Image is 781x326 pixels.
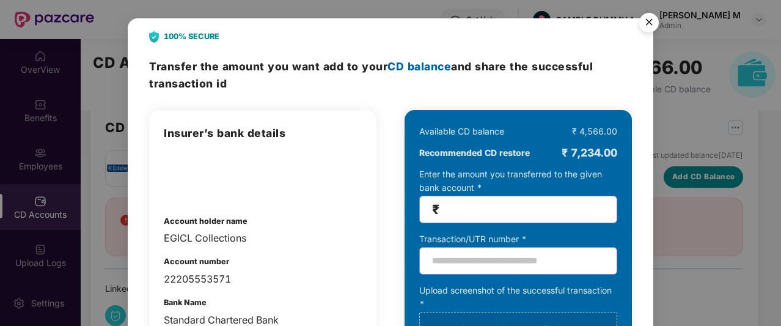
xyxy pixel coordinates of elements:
[164,231,362,246] div: EGICL Collections
[164,31,219,43] b: 100% SECURE
[632,7,665,40] button: Close
[432,202,439,217] span: ₹
[164,257,229,266] b: Account number
[419,125,504,138] div: Available CD balance
[632,7,666,42] img: svg+xml;base64,PHN2ZyB4bWxucz0iaHR0cDovL3d3dy53My5vcmcvMjAwMC9zdmciIHdpZHRoPSI1NiIgaGVpZ2h0PSI1Ni...
[572,125,617,138] div: ₹ 4,566.00
[268,60,451,73] span: you want add to your
[419,168,617,223] div: Enter the amount you transferred to the given bank account *
[164,298,207,307] b: Bank Name
[419,146,530,160] b: Recommended CD restore
[562,144,617,161] div: ₹ 7,234.00
[419,232,617,246] div: Transaction/UTR number *
[387,60,451,73] span: CD balance
[164,125,362,142] h3: Insurer’s bank details
[149,31,159,43] img: svg+xml;base64,PHN2ZyB4bWxucz0iaHR0cDovL3d3dy53My5vcmcvMjAwMC9zdmciIHdpZHRoPSIyNCIgaGVpZ2h0PSIyOC...
[149,58,632,92] h3: Transfer the amount and share the successful transaction id
[164,272,362,287] div: 22205553571
[164,154,227,197] img: claimAnalysis
[164,217,248,226] b: Account holder name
